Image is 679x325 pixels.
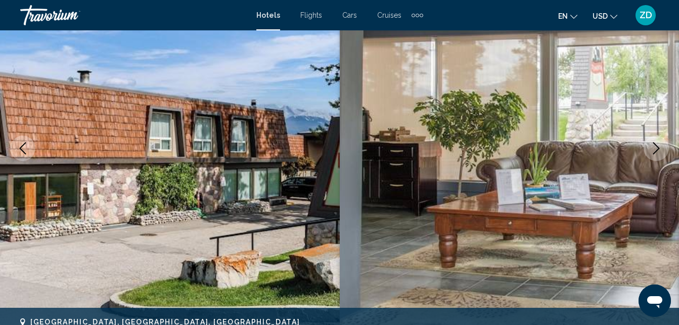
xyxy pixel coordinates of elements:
[593,9,617,23] button: Change currency
[300,11,322,19] a: Flights
[342,11,357,19] a: Cars
[632,5,659,26] button: User Menu
[593,12,608,20] span: USD
[558,9,577,23] button: Change language
[10,136,35,161] button: Previous image
[377,11,401,19] a: Cruises
[558,12,568,20] span: en
[644,136,669,161] button: Next image
[20,5,246,25] a: Travorium
[640,10,652,20] span: ZD
[256,11,280,19] a: Hotels
[412,7,423,23] button: Extra navigation items
[639,285,671,317] iframe: Button to launch messaging window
